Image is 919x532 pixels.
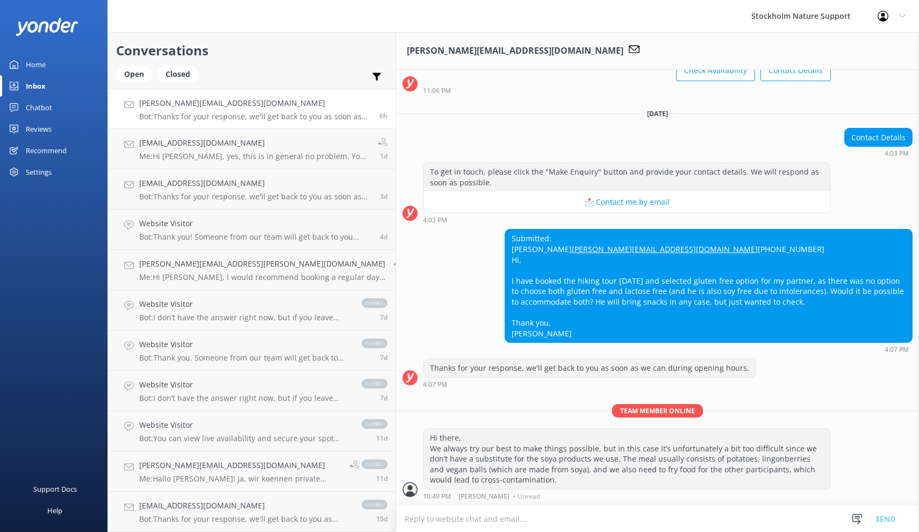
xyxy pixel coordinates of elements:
span: [DATE] [641,109,674,118]
h3: [PERSON_NAME][EMAIL_ADDRESS][DOMAIN_NAME] [407,44,623,58]
span: 10:36pm 18-Aug-2025 (UTC +02:00) Europe/Amsterdam [380,152,387,161]
p: Bot: I don’t have the answer right now, but if you leave your email, someone from our team will g... [139,313,351,322]
img: yonder-white-logo.png [16,18,78,35]
div: Help [47,500,62,521]
span: • Unread [513,493,540,500]
p: Me: Hallo [PERSON_NAME]! Ja, wir koennen private Touren in Deutsch anbieten, jedoch keine public ... [139,474,341,484]
a: [PERSON_NAME][EMAIL_ADDRESS][DOMAIN_NAME]Bot:Thanks for your response, we'll get back to you as s... [108,89,396,129]
span: 04:36pm 15-Aug-2025 (UTC +02:00) Europe/Amsterdam [380,232,387,241]
p: Me: Hi [PERSON_NAME], yes, this is in general no problem. You just have to indicate and date and ... [139,152,370,161]
span: 10:02am 08-Aug-2025 (UTC +02:00) Europe/Amsterdam [376,434,387,443]
span: closed [362,459,387,469]
h4: [PERSON_NAME][EMAIL_ADDRESS][PERSON_NAME][DOMAIN_NAME] [139,258,385,270]
h4: [PERSON_NAME][EMAIL_ADDRESS][DOMAIN_NAME] [139,97,371,109]
span: closed [362,379,387,389]
strong: 4:07 PM [885,347,909,353]
a: [EMAIL_ADDRESS][DOMAIN_NAME]Bot:Thanks for your response, we'll get back to you as soon as we can... [108,169,396,210]
a: Website VisitorBot:I don’t have the answer right now, but if you leave your email, someone from o... [108,371,396,411]
a: [PERSON_NAME][EMAIL_ADDRESS][DOMAIN_NAME]Me:Hallo [PERSON_NAME]! Ja, wir koennen private Touren i... [108,451,396,492]
h4: Website Visitor [139,419,351,431]
span: 08:45am 12-Aug-2025 (UTC +02:00) Europe/Amsterdam [380,393,387,402]
div: 04:03pm 19-Aug-2025 (UTC +02:00) Europe/Amsterdam [844,149,913,157]
span: Team member online [612,404,703,418]
h4: [EMAIL_ADDRESS][DOMAIN_NAME] [139,500,351,512]
a: Open [116,68,157,80]
button: Contact Details [760,60,831,81]
strong: 4:07 PM [423,382,447,388]
div: Thanks for your response, we'll get back to you as soon as we can during opening hours. [423,359,756,377]
span: 02:19pm 16-Aug-2025 (UTC +02:00) Europe/Amsterdam [380,192,387,201]
div: Settings [26,161,52,183]
div: 04:07pm 19-Aug-2025 (UTC +02:00) Europe/Amsterdam [423,380,756,388]
h4: Website Visitor [139,218,372,229]
div: Chatbot [26,97,52,118]
div: Inbox [26,75,46,97]
div: Hi there, We always try our best to make things possible, but in this case it’s unfortunately a b... [423,429,830,489]
div: Recommend [26,140,67,161]
strong: 4:03 PM [423,217,447,224]
strong: 10:49 PM [423,493,451,500]
p: Bot: Thanks for your response, we'll get back to you as soon as we can during opening hours. [139,514,351,524]
p: Bot: Thank you. Someone from our team will get back to you shortly. [139,353,351,363]
span: closed [362,339,387,348]
div: 04:07pm 19-Aug-2025 (UTC +02:00) Europe/Amsterdam [505,346,913,353]
a: Website VisitorBot:Thank you! Someone from our team will get back to you shortly.4d [108,210,396,250]
div: Submitted: [PERSON_NAME] [PHONE_NUMBER] Hi, I have booked the hiking tour [DATE] and selected glu... [505,229,912,342]
h4: Website Visitor [139,339,351,350]
a: [EMAIL_ADDRESS][DOMAIN_NAME]Me:Hi [PERSON_NAME], yes, this is in general no problem. You just hav... [108,129,396,169]
h4: Website Visitor [139,298,351,310]
div: Home [26,54,46,75]
span: [PERSON_NAME] [458,493,509,500]
div: Open [116,66,152,82]
a: Website VisitorBot:Thank you. Someone from our team will get back to you shortly.closed7d [108,330,396,371]
span: 01:46pm 04-Aug-2025 (UTC +02:00) Europe/Amsterdam [376,514,387,523]
p: Bot: Thank you! Someone from our team will get back to you shortly. [139,232,372,242]
h4: [EMAIL_ADDRESS][DOMAIN_NAME] [139,177,372,189]
strong: 4:03 PM [885,150,909,157]
div: 10:49pm 19-Aug-2025 (UTC +02:00) Europe/Amsterdam [423,492,831,500]
p: Bot: Thanks for your response, we'll get back to you as soon as we can during opening hours. [139,112,371,121]
span: closed [362,500,387,509]
div: Closed [157,66,198,82]
a: Website VisitorBot:You can view live availability and secure your spot online using our booking c... [108,411,396,451]
span: closed [362,419,387,429]
button: Check Availability [676,60,755,81]
span: 08:43pm 12-Aug-2025 (UTC +02:00) Europe/Amsterdam [380,313,387,322]
a: [EMAIL_ADDRESS][DOMAIN_NAME]Bot:Thanks for your response, we'll get back to you as soon as we can... [108,492,396,532]
span: 05:59pm 12-Aug-2025 (UTC +02:00) Europe/Amsterdam [380,353,387,362]
h2: Conversations [116,40,387,61]
div: Contact Details [845,128,912,147]
span: 04:07pm 19-Aug-2025 (UTC +02:00) Europe/Amsterdam [379,111,387,120]
div: To get in touch, please click the "Make Enquiry" button and provide your contact details. We will... [423,163,830,191]
span: 11:20pm 07-Aug-2025 (UTC +02:00) Europe/Amsterdam [376,474,387,483]
div: 04:03pm 19-Aug-2025 (UTC +02:00) Europe/Amsterdam [423,216,831,224]
p: Me: Hi [PERSON_NAME], I would recommend booking a regular day trip (6 hours) instead, as the seat... [139,272,385,282]
p: Bot: Thanks for your response, we'll get back to you as soon as we can during opening hours. [139,192,372,202]
p: Bot: You can view live availability and secure your spot online using our booking calendar at [UR... [139,434,351,443]
button: 📩 Contact me by email [423,191,830,213]
h4: [EMAIL_ADDRESS][DOMAIN_NAME] [139,137,370,149]
p: Bot: I don’t have the answer right now, but if you leave your email, someone from our team will g... [139,393,351,403]
h4: [PERSON_NAME][EMAIL_ADDRESS][DOMAIN_NAME] [139,459,341,471]
div: Reviews [26,118,52,140]
span: closed [362,298,387,308]
div: 11:06pm 18-Aug-2025 (UTC +02:00) Europe/Amsterdam [423,87,831,94]
a: Closed [157,68,204,80]
strong: 11:06 PM [423,88,451,94]
a: [PERSON_NAME][EMAIL_ADDRESS][DOMAIN_NAME] [572,244,758,254]
div: Support Docs [33,478,77,500]
a: [PERSON_NAME][EMAIL_ADDRESS][PERSON_NAME][DOMAIN_NAME]Me:Hi [PERSON_NAME], I would recommend book... [108,250,396,290]
h4: Website Visitor [139,379,351,391]
a: Website VisitorBot:I don’t have the answer right now, but if you leave your email, someone from o... [108,290,396,330]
